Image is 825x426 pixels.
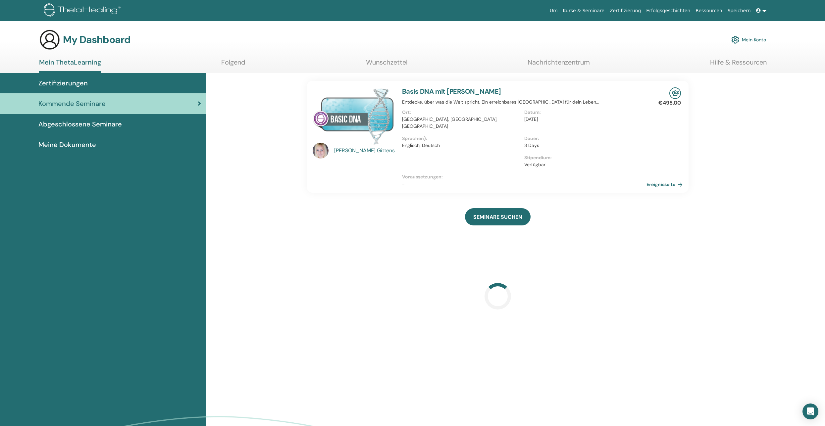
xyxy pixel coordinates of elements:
[524,161,643,168] p: Verfügbar
[38,140,96,150] span: Meine Dokumente
[402,180,646,187] p: -
[38,99,106,109] span: Kommende Seminare
[313,87,394,145] img: Basis DNA
[313,143,329,159] img: default.jpg
[528,58,590,71] a: Nachrichtenzentrum
[646,179,685,189] a: Ereignisseite
[465,208,531,225] a: SEMINARE SUCHEN
[63,34,130,46] h3: My Dashboard
[710,58,767,71] a: Hilfe & Ressourcen
[731,34,739,45] img: cog.svg
[669,87,681,99] img: In-Person Seminar
[725,5,753,17] a: Speichern
[402,173,646,180] p: Voraussetzungen :
[644,5,693,17] a: Erfolgsgeschichten
[524,142,643,149] p: 3 Days
[473,213,522,220] span: SEMINARE SUCHEN
[38,119,122,129] span: Abgeschlossene Seminare
[402,99,646,106] p: Entdecke, über was die Welt spricht. Ein erreichbares [GEOGRAPHIC_DATA] für dein Leben…
[39,29,60,50] img: generic-user-icon.jpg
[731,32,766,47] a: Mein Konto
[547,5,560,17] a: Um
[524,116,643,123] p: [DATE]
[39,58,101,73] a: Mein ThetaLearning
[402,109,520,116] p: Ort :
[607,5,644,17] a: Zertifizierung
[221,58,245,71] a: Folgend
[560,5,607,17] a: Kurse & Seminare
[402,87,501,96] a: Basis DNA mit [PERSON_NAME]
[524,154,643,161] p: Stipendium :
[693,5,725,17] a: Ressourcen
[402,116,520,130] p: [GEOGRAPHIC_DATA], [GEOGRAPHIC_DATA], [GEOGRAPHIC_DATA]
[524,109,643,116] p: Datum :
[334,147,395,155] a: [PERSON_NAME] Gittens
[802,403,818,419] div: Open Intercom Messenger
[366,58,407,71] a: Wunschzettel
[524,135,643,142] p: Dauer :
[44,3,123,18] img: logo.png
[38,78,88,88] span: Zertifizierungen
[658,99,681,107] p: €495.00
[402,135,520,142] p: Sprachen) :
[402,142,520,149] p: Englisch, Deutsch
